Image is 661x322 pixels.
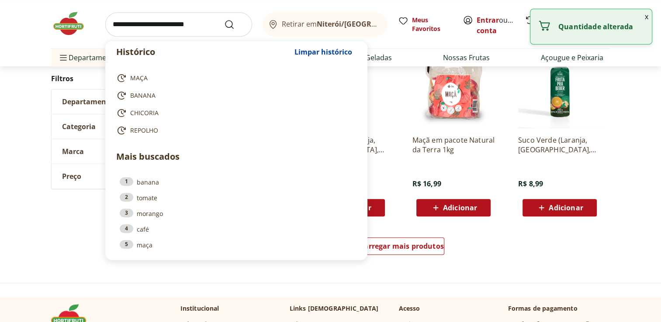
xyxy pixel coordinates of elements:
[541,52,603,63] a: Açougue e Peixaria
[180,304,219,313] p: Institucional
[641,9,652,24] button: Fechar notificação
[360,243,444,250] span: Carregar mais produtos
[120,224,353,234] a: 4café
[130,109,159,117] span: CHICORIA
[523,199,597,216] button: Adicionar
[416,199,491,216] button: Adicionar
[263,12,388,37] button: Retirar emNiterói/[GEOGRAPHIC_DATA]
[412,179,441,188] span: R$ 16,99
[120,240,133,249] div: 5
[120,177,353,187] a: 1banana
[62,122,96,131] span: Categoria
[51,70,183,87] h2: Filtros
[558,22,645,31] p: Quantidade alterada
[116,150,356,163] p: Mais buscados
[549,204,583,211] span: Adicionar
[477,15,525,35] a: Criar conta
[398,16,452,33] a: Meus Favoritos
[359,237,444,258] a: Carregar mais produtos
[443,52,490,63] a: Nossas Frutas
[120,209,133,217] div: 3
[130,126,158,135] span: REPOLHO
[477,15,499,25] a: Entrar
[120,193,353,202] a: 2tomate
[412,16,452,33] span: Meus Favoritos
[224,19,245,30] button: Submit Search
[290,304,379,313] p: Links [DEMOGRAPHIC_DATA]
[518,45,601,128] img: Suco Verde (Laranja, Hortelã, Couve, Maça e Gengibre) 250ml
[52,139,183,164] button: Marca
[116,125,353,136] a: REPOLHO
[508,304,610,313] p: Formas de pagamento
[58,47,69,68] button: Menu
[62,172,81,181] span: Preço
[52,114,183,139] button: Categoria
[120,240,353,250] a: 5maça
[120,209,353,218] a: 3morango
[120,177,133,186] div: 1
[62,97,114,106] span: Departamento
[52,164,183,188] button: Preço
[443,204,477,211] span: Adicionar
[116,46,290,58] p: Histórico
[477,15,516,36] span: ou
[62,147,84,156] span: Marca
[120,224,133,233] div: 4
[282,20,378,28] span: Retirar em
[518,135,601,154] a: Suco Verde (Laranja, [GEOGRAPHIC_DATA], Couve, Maça e Gengibre) 250ml
[290,41,356,62] button: Limpar histórico
[412,135,495,154] a: Maçã em pacote Natural da Terra 1kg
[399,304,420,313] p: Acesso
[52,89,183,114] button: Departamento
[120,193,133,202] div: 2
[105,12,252,37] input: search
[518,179,543,188] span: R$ 8,99
[317,19,416,29] b: Niterói/[GEOGRAPHIC_DATA]
[412,45,495,128] img: Maçã em pacote Natural da Terra 1kg
[51,10,95,37] img: Hortifruti
[130,91,156,100] span: BANANA
[116,108,353,118] a: CHICORIA
[58,47,121,68] span: Departamentos
[294,48,352,55] span: Limpar histórico
[130,74,148,82] span: MAÇA
[116,73,353,83] a: MAÇA
[116,90,353,101] a: BANANA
